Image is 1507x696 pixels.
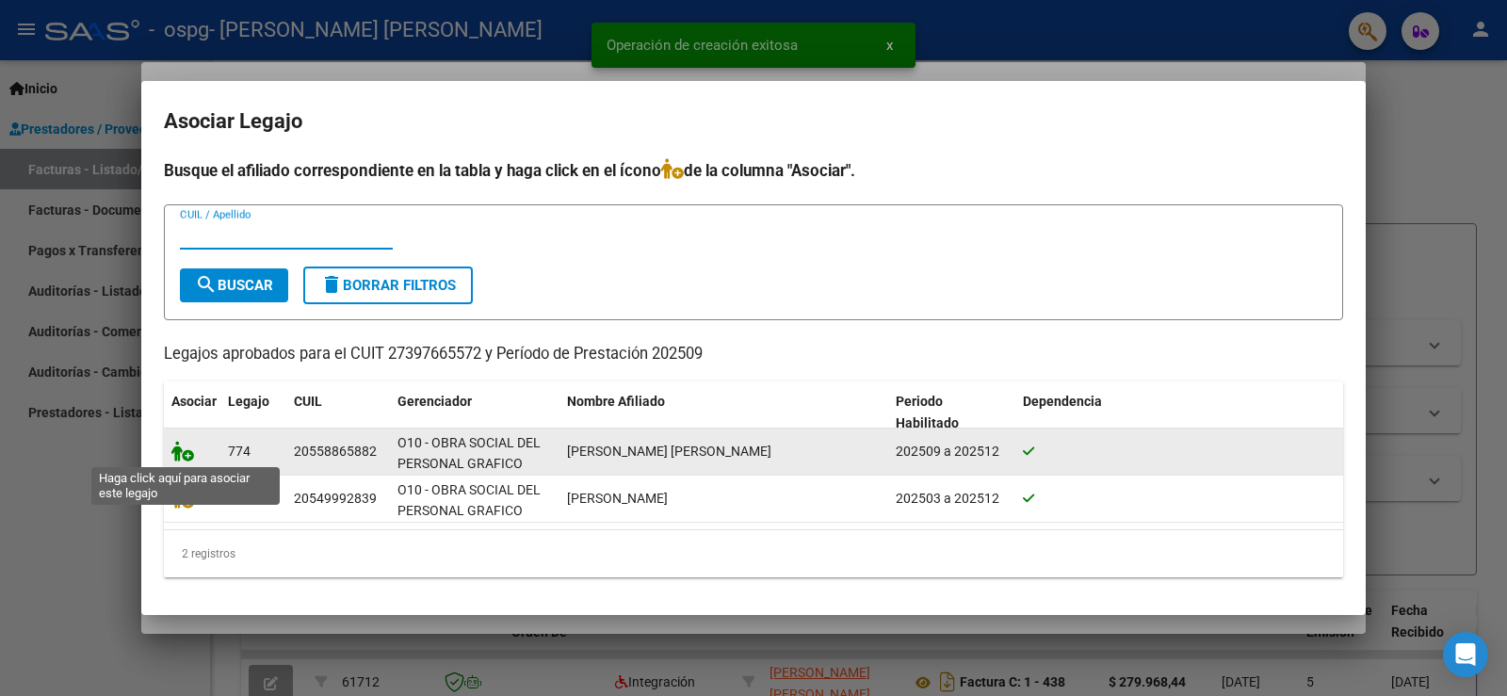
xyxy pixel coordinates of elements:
[164,158,1343,183] h4: Busque el afiliado correspondiente en la tabla y haga click en el ícono de la columna "Asociar".
[228,394,269,409] span: Legajo
[1443,632,1488,677] div: Open Intercom Messenger
[171,394,217,409] span: Asociar
[164,104,1343,139] h2: Asociar Legajo
[1015,381,1344,444] datatable-header-cell: Dependencia
[195,273,218,296] mat-icon: search
[303,267,473,304] button: Borrar Filtros
[896,394,959,430] span: Periodo Habilitado
[888,381,1015,444] datatable-header-cell: Periodo Habilitado
[228,444,251,459] span: 774
[567,444,771,459] span: CARRIZO MATEO GASPAR
[180,268,288,302] button: Buscar
[164,530,1343,577] div: 2 registros
[164,343,1343,366] p: Legajos aprobados para el CUIT 27397665572 y Período de Prestación 202509
[896,488,1008,510] div: 202503 a 202512
[397,482,541,519] span: O10 - OBRA SOCIAL DEL PERSONAL GRAFICO
[286,381,390,444] datatable-header-cell: CUIL
[195,277,273,294] span: Buscar
[320,277,456,294] span: Borrar Filtros
[559,381,888,444] datatable-header-cell: Nombre Afiliado
[567,394,665,409] span: Nombre Afiliado
[397,394,472,409] span: Gerenciador
[294,394,322,409] span: CUIL
[1023,394,1102,409] span: Dependencia
[896,441,1008,462] div: 202509 a 202512
[220,381,286,444] datatable-header-cell: Legajo
[294,441,377,462] div: 20558865882
[320,273,343,296] mat-icon: delete
[164,381,220,444] datatable-header-cell: Asociar
[390,381,559,444] datatable-header-cell: Gerenciador
[294,488,377,510] div: 20549992839
[397,435,541,472] span: O10 - OBRA SOCIAL DEL PERSONAL GRAFICO
[228,491,251,506] span: 601
[567,491,668,506] span: MENDOZA JOEL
